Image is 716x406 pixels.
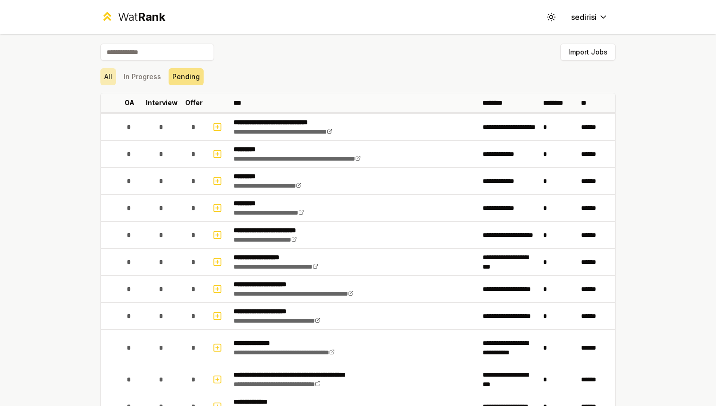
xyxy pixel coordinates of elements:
[125,98,134,108] p: OA
[100,68,116,85] button: All
[169,68,204,85] button: Pending
[138,10,165,24] span: Rank
[118,9,165,25] div: Wat
[564,9,616,26] button: sedirisi
[146,98,178,108] p: Interview
[120,68,165,85] button: In Progress
[560,44,616,61] button: Import Jobs
[100,9,165,25] a: WatRank
[571,11,597,23] span: sedirisi
[185,98,203,108] p: Offer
